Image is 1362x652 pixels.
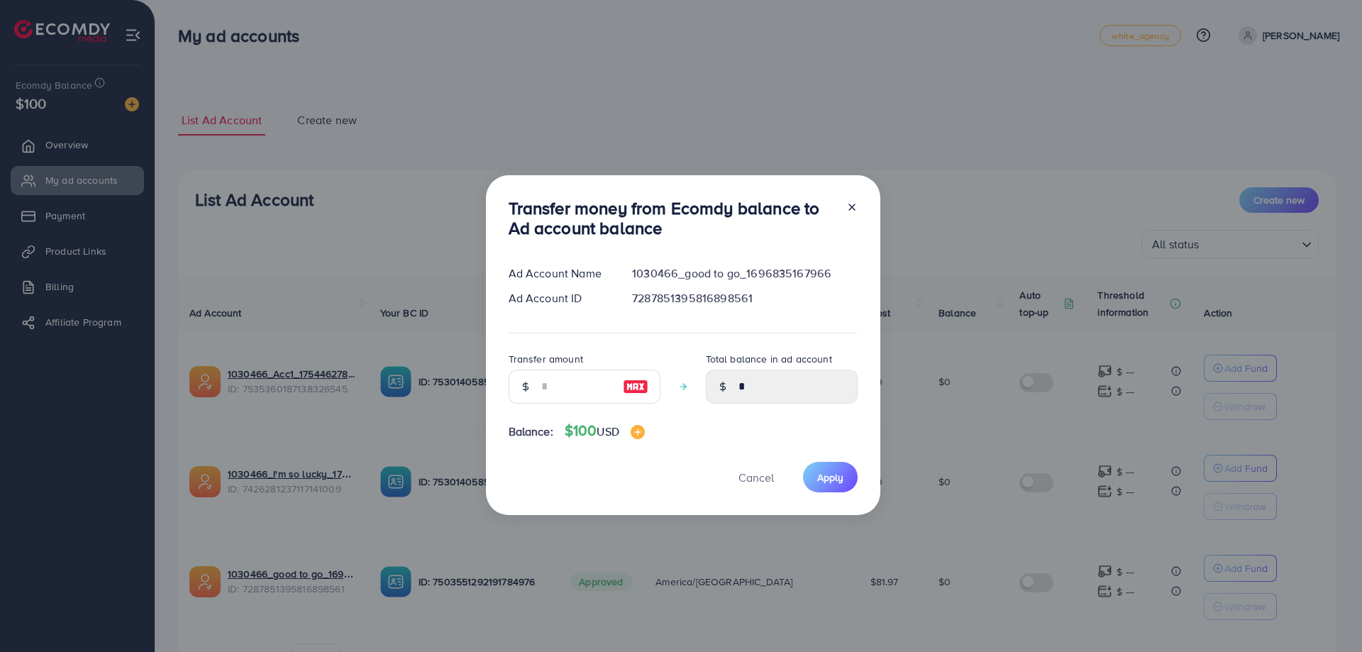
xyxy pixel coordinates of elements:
[621,290,868,306] div: 7287851395816898561
[706,352,832,366] label: Total balance in ad account
[738,470,774,485] span: Cancel
[509,352,583,366] label: Transfer amount
[497,265,621,282] div: Ad Account Name
[509,424,553,440] span: Balance:
[721,462,792,492] button: Cancel
[597,424,619,439] span: USD
[803,462,858,492] button: Apply
[497,290,621,306] div: Ad Account ID
[817,470,843,485] span: Apply
[631,425,645,439] img: image
[1302,588,1351,641] iframe: Chat
[623,378,648,395] img: image
[509,198,835,239] h3: Transfer money from Ecomdy balance to Ad account balance
[565,422,645,440] h4: $100
[621,265,868,282] div: 1030466_good to go_1696835167966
